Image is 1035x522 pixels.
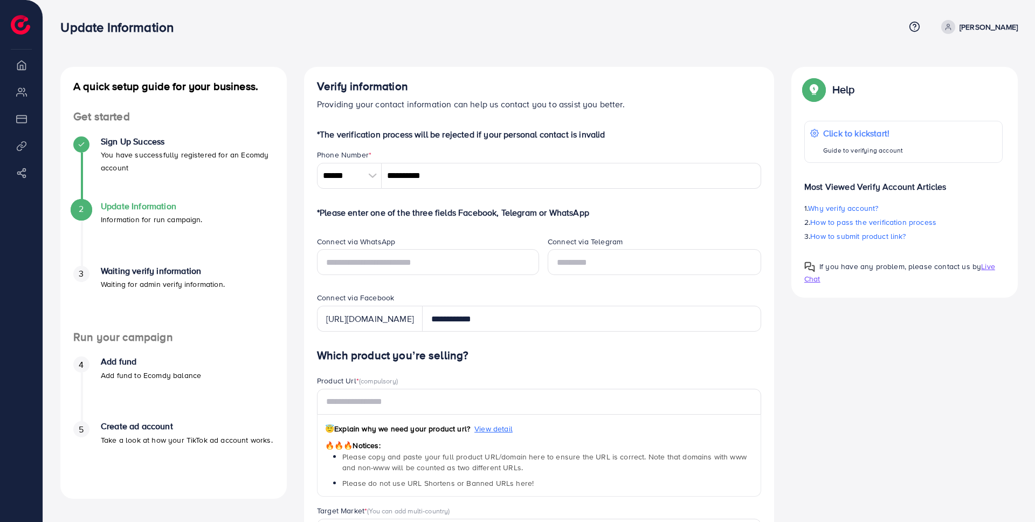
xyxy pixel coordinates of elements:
li: Update Information [60,201,287,266]
h4: Sign Up Success [101,136,274,147]
span: 😇 [325,423,334,434]
li: Waiting verify information [60,266,287,331]
h4: Get started [60,110,287,123]
span: 🔥🔥🔥 [325,440,353,451]
p: Add fund to Ecomdy balance [101,369,201,382]
p: *Please enter one of the three fields Facebook, Telegram or WhatsApp [317,206,761,219]
p: Click to kickstart! [823,127,903,140]
p: Guide to verifying account [823,144,903,157]
p: You have successfully registered for an Ecomdy account [101,148,274,174]
label: Connect via Facebook [317,292,394,303]
span: Why verify account? [808,203,878,214]
p: *The verification process will be rejected if your personal contact is invalid [317,128,761,141]
a: [PERSON_NAME] [937,20,1018,34]
label: Connect via WhatsApp [317,236,395,247]
li: Sign Up Success [60,136,287,201]
label: Phone Number [317,149,371,160]
img: logo [11,15,30,35]
h4: Verify information [317,80,761,93]
span: 4 [79,359,84,371]
p: Most Viewed Verify Account Articles [804,171,1003,193]
img: Popup guide [804,80,824,99]
h4: Update Information [101,201,203,211]
p: 2. [804,216,1003,229]
p: Providing your contact information can help us contact you to assist you better. [317,98,761,111]
h4: Which product you’re selling? [317,349,761,362]
label: Product Url [317,375,398,386]
label: Target Market [317,505,450,516]
span: (compulsory) [359,376,398,386]
p: Waiting for admin verify information. [101,278,225,291]
p: 3. [804,230,1003,243]
p: Help [832,83,855,96]
span: Please do not use URL Shortens or Banned URLs here! [342,478,534,489]
div: [URL][DOMAIN_NAME] [317,306,423,332]
span: Notices: [325,440,381,451]
span: Please copy and paste your full product URL/domain here to ensure the URL is correct. Note that d... [342,451,747,473]
li: Create ad account [60,421,287,486]
p: 1. [804,202,1003,215]
p: [PERSON_NAME] [960,20,1018,33]
span: How to pass the verification process [810,217,936,228]
h4: Add fund [101,356,201,367]
span: 3 [79,267,84,280]
img: Popup guide [804,262,815,272]
p: Information for run campaign. [101,213,203,226]
h3: Update Information [60,19,182,35]
p: Take a look at how your TikTok ad account works. [101,434,273,447]
h4: Run your campaign [60,331,287,344]
span: How to submit product link? [810,231,906,242]
h4: A quick setup guide for your business. [60,80,287,93]
span: 2 [79,203,84,215]
h4: Create ad account [101,421,273,431]
h4: Waiting verify information [101,266,225,276]
label: Connect via Telegram [548,236,623,247]
span: Explain why we need your product url? [325,423,470,434]
span: (You can add multi-country) [367,506,450,516]
span: 5 [79,423,84,436]
li: Add fund [60,356,287,421]
span: If you have any problem, please contact us by [819,261,981,272]
span: View detail [474,423,513,434]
